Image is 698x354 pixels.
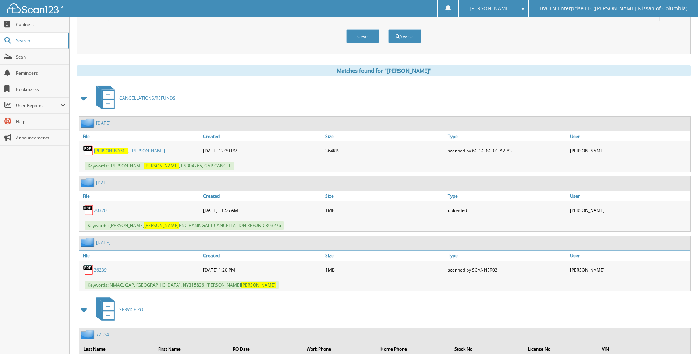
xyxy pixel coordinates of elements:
[16,135,65,141] span: Announcements
[661,319,698,354] iframe: Chat Widget
[16,102,60,109] span: User Reports
[568,203,690,217] div: [PERSON_NAME]
[539,6,687,11] span: DVCTN Enterprise LLC([PERSON_NAME] Nissan of Columbia)
[346,29,379,43] button: Clear
[323,131,446,141] a: Size
[323,191,446,201] a: Size
[446,143,568,158] div: scanned by 6C-3C-8C-01-A2-83
[568,131,690,141] a: User
[144,163,179,169] span: [PERSON_NAME]
[7,3,63,13] img: scan123-logo-white.svg
[81,118,96,128] img: folder2.png
[323,262,446,277] div: 1MB
[79,131,201,141] a: File
[83,145,94,156] img: PDF.png
[446,251,568,261] a: Type
[96,239,110,245] a: [DATE]
[119,95,176,101] span: CANCELLATIONS/REFUNDS
[323,143,446,158] div: 364KB
[568,251,690,261] a: User
[144,222,179,229] span: [PERSON_NAME]
[568,262,690,277] div: [PERSON_NAME]
[446,203,568,217] div: uploaded
[201,191,323,201] a: Created
[201,131,323,141] a: Created
[85,281,279,289] span: Keywords: NMAC, GAP, [GEOGRAPHIC_DATA], NY315836, [PERSON_NAME]
[16,54,65,60] span: Scan
[201,143,323,158] div: [DATE] 12:39 PM
[323,203,446,217] div: 1MB
[79,191,201,201] a: File
[119,307,143,313] span: SERVICE RO
[85,221,284,230] span: Keywords: [PERSON_NAME] PNC BANK GALT CANCELLATION REFUND 803276
[94,148,165,154] a: [PERSON_NAME], [PERSON_NAME]
[16,70,65,76] span: Reminders
[81,178,96,187] img: folder2.png
[16,86,65,92] span: Bookmarks
[568,143,690,158] div: [PERSON_NAME]
[16,118,65,125] span: Help
[388,29,421,43] button: Search
[241,282,276,288] span: [PERSON_NAME]
[83,264,94,275] img: PDF.png
[470,6,511,11] span: [PERSON_NAME]
[94,207,107,213] a: 20320
[201,262,323,277] div: [DATE] 1:20 PM
[79,251,201,261] a: File
[96,180,110,186] a: [DATE]
[96,120,110,126] a: [DATE]
[81,330,96,339] img: folder2.png
[81,238,96,247] img: folder2.png
[201,203,323,217] div: [DATE] 11:56 AM
[446,262,568,277] div: scanned by SCANNER03
[16,38,64,44] span: Search
[96,332,109,338] a: 72554
[323,251,446,261] a: Size
[77,65,691,76] div: Matches found for "[PERSON_NAME]"
[83,205,94,216] img: PDF.png
[568,191,690,201] a: User
[446,131,568,141] a: Type
[92,295,143,324] a: SERVICE RO
[446,191,568,201] a: Type
[85,162,234,170] span: Keywords: [PERSON_NAME] , LN304765, GAP CANCEL
[201,251,323,261] a: Created
[16,21,65,28] span: Cabinets
[94,267,107,273] a: 36239
[94,148,128,154] span: [PERSON_NAME]
[92,84,176,113] a: CANCELLATIONS/REFUNDS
